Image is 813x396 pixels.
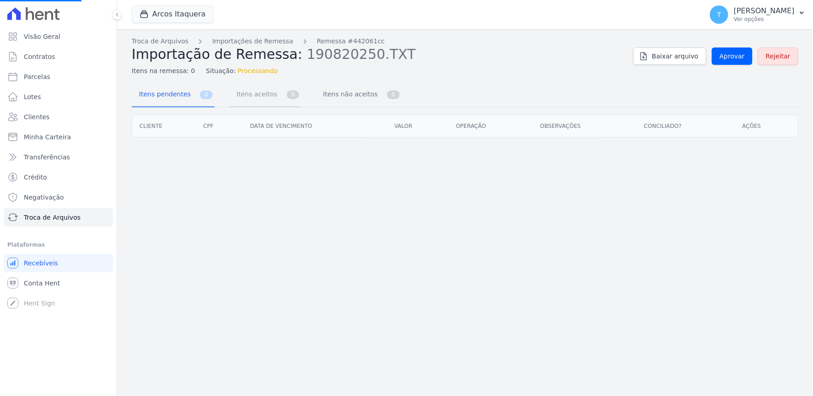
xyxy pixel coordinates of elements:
button: Arcos Itaquera [132,5,214,23]
span: Parcelas [24,72,50,81]
span: Crédito [24,173,47,182]
a: Crédito [4,168,113,186]
span: Importação de Remessa: [132,46,302,62]
a: Troca de Arquivos [132,37,188,46]
a: Parcelas [4,68,113,86]
a: Visão Geral [4,27,113,46]
span: Baixar arquivo [652,52,699,61]
a: Minha Carteira [4,128,113,146]
nav: Breadcrumb [132,37,626,46]
a: Clientes [4,108,113,126]
button: T [PERSON_NAME] Ver opções [703,2,813,27]
span: Situação: [206,66,236,76]
th: Ações [735,115,798,137]
a: Importações de Remessa [212,37,293,46]
span: Conta Hent [24,279,60,288]
a: Rejeitar [758,48,798,65]
span: Itens aceitos [231,85,279,103]
th: Conciliado? [637,115,735,137]
a: Itens pendentes 0 [132,83,215,107]
span: Transferências [24,153,70,162]
th: Cliente [132,115,196,137]
a: Itens não aceitos 0 [316,83,402,107]
a: Transferências [4,148,113,166]
span: T [717,11,721,18]
span: Processando [238,66,278,76]
p: Ver opções [734,16,795,23]
span: Itens na remessa: 0 [132,66,195,76]
a: Baixar arquivo [633,48,706,65]
a: Troca de Arquivos [4,208,113,227]
span: Aprovar [720,52,745,61]
a: Remessa #442061cc [317,37,385,46]
span: Clientes [24,112,49,121]
th: Valor [387,115,449,137]
p: [PERSON_NAME] [734,6,795,16]
a: Aprovar [712,48,753,65]
a: Conta Hent [4,274,113,292]
a: Lotes [4,88,113,106]
span: Minha Carteira [24,132,71,142]
div: Plataformas [7,239,109,250]
a: Contratos [4,48,113,66]
span: Itens não aceitos [318,85,379,103]
a: Recebíveis [4,254,113,272]
span: 0 [387,90,400,99]
th: Observações [533,115,637,137]
span: 190820250.TXT [307,45,416,62]
th: Operação [449,115,533,137]
th: CPF [196,115,243,137]
span: 0 [200,90,213,99]
span: Negativação [24,193,64,202]
span: Lotes [24,92,41,101]
a: Itens aceitos 0 [229,83,301,107]
span: Itens pendentes [134,85,193,103]
span: Recebíveis [24,259,58,268]
a: Negativação [4,188,113,206]
span: Troca de Arquivos [24,213,81,222]
th: Data de vencimento [243,115,387,137]
span: Visão Geral [24,32,60,41]
span: Contratos [24,52,55,61]
span: 0 [287,90,300,99]
span: Rejeitar [766,52,791,61]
